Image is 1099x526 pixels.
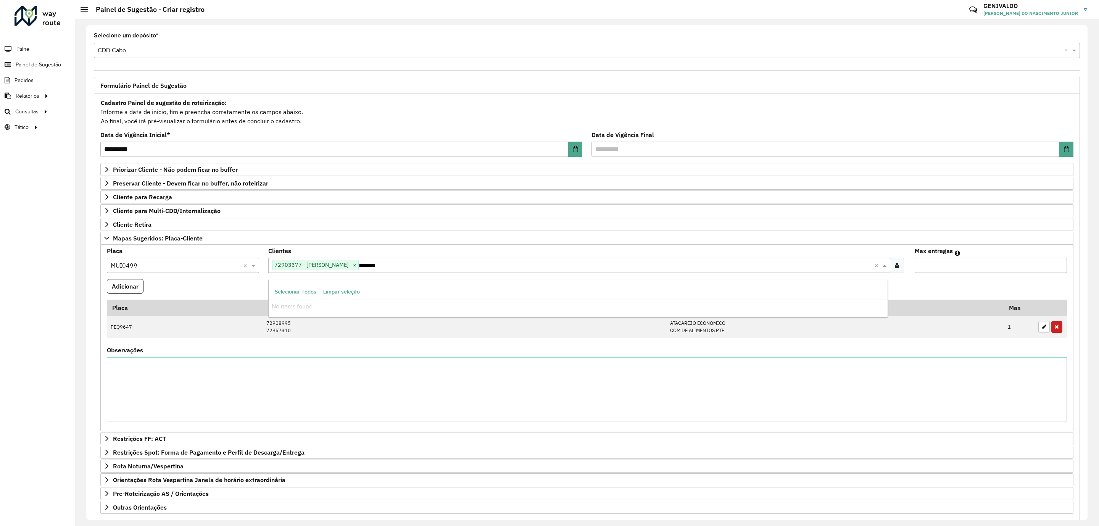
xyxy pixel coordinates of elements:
a: Mapas Sugeridos: Placa-Cliente [100,232,1073,245]
a: Cliente para Multi-CDD/Internalização [100,204,1073,217]
span: Rota Noturna/Vespertina [113,463,184,469]
label: Data de Vigência Inicial [100,130,170,139]
span: Cliente para Multi-CDD/Internalização [113,208,221,214]
span: Mapas Sugeridos: Placa-Cliente [113,235,203,241]
span: Painel de Sugestão [16,61,61,69]
div: Mapas Sugeridos: Placa-Cliente [100,245,1073,432]
span: Cliente Retira [113,221,151,228]
span: Restrições FF: ACT [113,436,166,442]
ng-dropdown-panel: Options list [268,280,888,318]
span: Clear all [243,261,250,270]
a: Outras Orientações [100,501,1073,514]
span: Relatórios [16,92,39,100]
span: Clear all [874,261,881,270]
span: × [351,261,358,270]
td: ATACAREJO ECONOMICO COM DE ALIMENTOS PTE [666,316,1004,338]
a: Cliente para Recarga [100,190,1073,203]
a: Restrições Spot: Forma de Pagamento e Perfil de Descarga/Entrega [100,446,1073,459]
h2: Painel de Sugestão - Criar registro [88,5,205,14]
span: Outras Orientações [113,504,167,510]
a: Pre-Roteirização AS / Orientações [100,487,1073,500]
div: No items found [269,300,888,313]
span: Pedidos [15,76,34,84]
span: Cliente para Recarga [113,194,172,200]
button: Choose Date [1059,142,1073,157]
a: Contato Rápido [965,2,981,18]
button: Limpar seleção [320,286,363,298]
strong: Cadastro Painel de sugestão de roteirização: [101,99,227,106]
button: Choose Date [568,142,582,157]
a: Cliente Retira [100,218,1073,231]
td: 1 [1004,316,1035,338]
a: Restrições FF: ACT [100,432,1073,445]
div: Informe a data de inicio, fim e preencha corretamente os campos abaixo. Ao final, você irá pré-vi... [100,98,1073,126]
span: Painel [16,45,31,53]
span: Orientações Rota Vespertina Janela de horário extraordinária [113,477,285,483]
a: Preservar Cliente - Devem ficar no buffer, não roteirizar [100,177,1073,190]
label: Selecione um depósito [94,31,158,40]
span: [PERSON_NAME] DO NASCIMENTO JUNIOR [983,10,1078,17]
td: PEQ9647 [107,316,263,338]
th: Max [1004,300,1035,316]
label: Clientes [268,246,291,255]
label: Max entregas [915,246,953,255]
em: Máximo de clientes que serão colocados na mesma rota com os clientes informados [955,250,960,256]
span: Consultas [15,108,39,116]
h3: GENIVALDO [983,2,1078,10]
span: Priorizar Cliente - Não podem ficar no buffer [113,166,238,173]
span: Pre-Roteirização AS / Orientações [113,491,209,497]
button: Selecionar Todos [271,286,320,298]
th: Placa [107,300,263,316]
span: Formulário Painel de Sugestão [100,82,187,89]
span: Preservar Cliente - Devem ficar no buffer, não roteirizar [113,180,268,186]
th: Código Cliente [263,300,666,316]
a: Orientações Rota Vespertina Janela de horário extraordinária [100,473,1073,486]
span: Tático [15,123,29,131]
a: Rota Noturna/Vespertina [100,460,1073,473]
a: Priorizar Cliente - Não podem ficar no buffer [100,163,1073,176]
label: Data de Vigência Final [591,130,654,139]
span: 72903377 - [PERSON_NAME] [272,260,351,269]
td: 72908995 72957310 [263,316,666,338]
span: Restrições Spot: Forma de Pagamento e Perfil de Descarga/Entrega [113,449,305,455]
label: Placa [107,246,122,255]
label: Observações [107,345,143,355]
span: Clear all [1064,46,1070,55]
button: Adicionar [107,279,143,294]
